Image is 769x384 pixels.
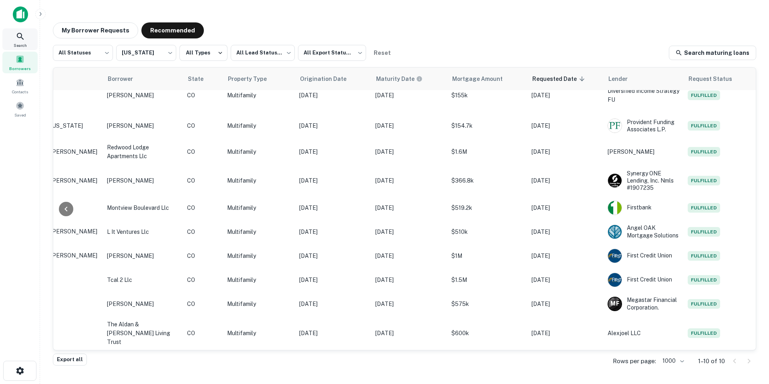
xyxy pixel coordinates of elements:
p: Multifamily [227,251,291,260]
span: Fulfilled [688,147,720,157]
span: Origination Date [300,74,357,84]
p: [DATE] [375,251,443,260]
span: Fulfilled [688,299,720,309]
p: [DATE] [299,251,367,260]
button: Reset [369,45,395,61]
h6: Maturity Date [376,74,415,83]
p: CO [187,147,219,156]
span: Fulfilled [688,203,720,213]
p: [DATE] [375,121,443,130]
p: [DATE] [375,300,443,308]
p: [DATE] [299,147,367,156]
p: [DATE] [375,176,443,185]
div: Synergy ONE Lending, Inc. Nmls #1907235 [608,170,680,192]
th: Requested Date [527,68,604,90]
p: Multifamily [227,147,291,156]
th: Maturity dates displayed may be estimated. Please contact the lender for the most accurate maturi... [371,68,447,90]
img: picture [608,273,622,287]
p: [DATE] [299,91,367,100]
p: CO [187,121,219,130]
p: [PERSON_NAME] [107,251,179,260]
p: Multifamily [227,227,291,236]
p: [DATE] [299,203,367,212]
div: Angel OAK Mortgage Solutions [608,224,680,239]
p: CO [187,329,219,338]
p: [DATE] [375,91,443,100]
th: Origination Date [295,68,371,90]
p: Multifamily [227,275,291,284]
p: 1–10 of 10 [698,356,725,366]
p: CO [187,227,219,236]
span: Fulfilled [688,275,720,285]
p: [DATE] [531,176,600,185]
img: picture [608,174,622,187]
p: CO [187,251,219,260]
button: Recommended [141,22,204,38]
p: $366.8k [451,176,523,185]
img: picture [608,249,622,263]
a: Contacts [2,75,38,97]
div: Chat Widget [729,320,769,358]
div: First Credit Union [608,249,680,263]
p: $1.6M [451,147,523,156]
p: [DATE] [375,147,443,156]
p: [PERSON_NAME] [107,121,179,130]
p: $575k [451,300,523,308]
p: $600k [451,329,523,338]
p: [DATE] [531,121,600,130]
p: Multifamily [227,176,291,185]
a: Search maturing loans [669,46,756,60]
th: Lender [604,68,684,90]
th: Property Type [223,68,295,90]
p: [DATE] [299,300,367,308]
th: Request Status [684,68,756,90]
button: My Borrower Requests [53,22,138,38]
p: [DATE] [531,329,600,338]
span: Fulfilled [688,227,720,237]
span: Requested Date [532,74,587,84]
p: [DATE] [299,275,367,284]
p: CO [187,300,219,308]
p: [DATE] [299,176,367,185]
span: State [188,74,214,84]
p: $1M [451,251,523,260]
p: [PERSON_NAME] [107,300,179,308]
div: Megastar Financial Corporation. [608,296,680,311]
div: All Export Statuses [298,42,366,63]
p: [PERSON_NAME] [107,91,179,100]
img: picture [608,225,622,239]
span: Contacts [12,88,28,95]
span: Fulfilled [688,251,720,261]
img: capitalize-icon.png [13,6,28,22]
div: Firstbank [608,201,680,215]
span: Mortgage Amount [452,74,513,84]
p: $1.5M [451,275,523,284]
p: Multifamily [227,91,291,100]
img: picture [608,201,622,215]
span: Fulfilled [688,328,720,338]
span: Maturity dates displayed may be estimated. Please contact the lender for the most accurate maturi... [376,74,433,83]
p: [PERSON_NAME] [107,176,179,185]
p: [DATE] [531,251,600,260]
button: All Types [179,45,227,61]
div: Provident Funding Associates L.p. [608,119,680,133]
p: redwood lodge apartments llc [107,143,179,161]
p: CO [187,275,219,284]
p: [DATE] [299,121,367,130]
th: State [183,68,223,90]
div: First Credit Union [608,273,680,287]
p: Multifamily [227,329,291,338]
span: Borrowers [9,65,31,72]
span: Search [14,42,27,48]
span: Borrower [108,74,143,84]
a: Search [2,28,38,50]
th: Mortgage Amount [447,68,527,90]
p: montview boulevard llc [107,203,179,212]
span: Fulfilled [688,121,720,131]
p: $154.7k [451,121,523,130]
p: [DATE] [375,329,443,338]
p: Multifamily [227,300,291,308]
div: 1000 [659,355,685,367]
